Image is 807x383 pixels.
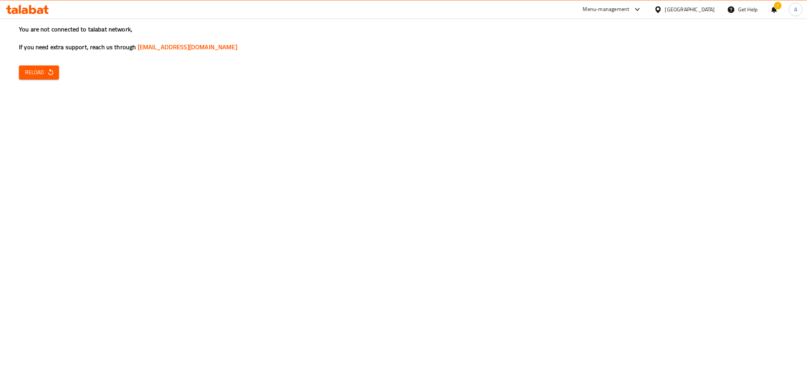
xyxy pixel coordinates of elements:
span: Reload [25,68,53,77]
a: [EMAIL_ADDRESS][DOMAIN_NAME] [138,41,237,53]
button: Reload [19,65,59,79]
div: [GEOGRAPHIC_DATA] [665,5,715,14]
span: A [794,5,797,14]
h3: You are not connected to talabat network, If you need extra support, reach us through [19,25,788,51]
div: Menu-management [583,5,630,14]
